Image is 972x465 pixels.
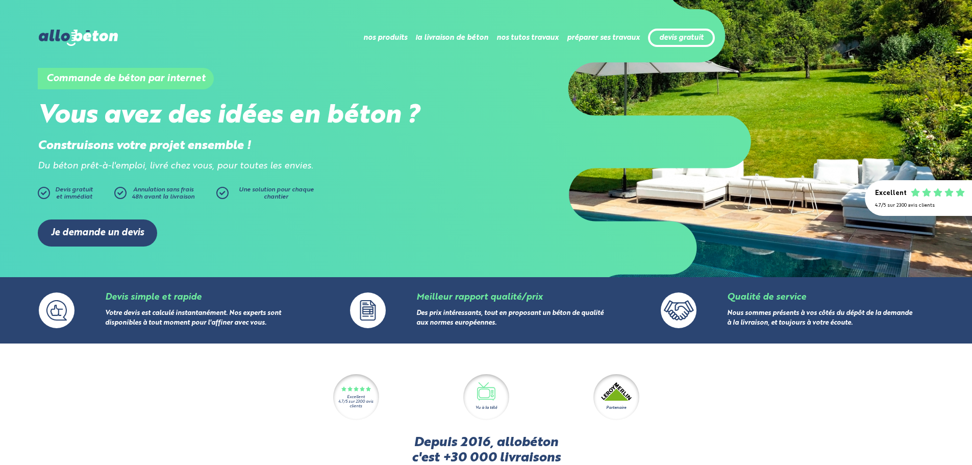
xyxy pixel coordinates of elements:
i: Du béton prêt-à-l'emploi, livré chez vous, pour toutes les envies. [38,162,313,170]
a: Devis gratuitet immédiat [38,187,109,204]
div: Vu à la télé [476,405,497,411]
a: Annulation sans frais48h avant la livraison [114,187,216,204]
h1: Commande de béton par internet [38,68,214,89]
div: Excellent [875,190,907,198]
li: nos tutos travaux [496,26,559,50]
a: Une solution pour chaque chantier [216,187,318,204]
a: devis gratuit [659,34,704,42]
a: Nous sommes présents à vos côtés du dépôt de la demande à la livraison, et toujours à votre écoute. [727,310,912,326]
strong: Construisons votre projet ensemble ! [38,140,251,152]
a: Votre devis est calculé instantanément. Nos experts sont disponibles à tout moment pour l'affiner... [105,310,281,326]
a: Devis simple et rapide [105,293,202,302]
span: Annulation sans frais 48h avant la livraison [132,187,194,200]
div: Partenaire [606,405,626,411]
a: Des prix intéressants, tout en proposant un béton de qualité aux normes européennes. [416,310,604,326]
a: Meilleur rapport qualité/prix [416,293,542,302]
div: 4.7/5 sur 2300 avis clients [875,203,962,208]
a: Je demande un devis [38,219,157,247]
span: Devis gratuit et immédiat [55,187,93,200]
span: Une solution pour chaque chantier [239,187,314,200]
li: la livraison de béton [415,26,488,50]
h2: Vous avez des idées en béton ? [38,101,486,131]
div: 4.7/5 sur 2300 avis clients [333,400,379,409]
li: nos produits [363,26,407,50]
li: préparer ses travaux [567,26,640,50]
div: Excellent [347,395,365,400]
img: allobéton [39,30,117,46]
a: Qualité de service [727,293,806,302]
